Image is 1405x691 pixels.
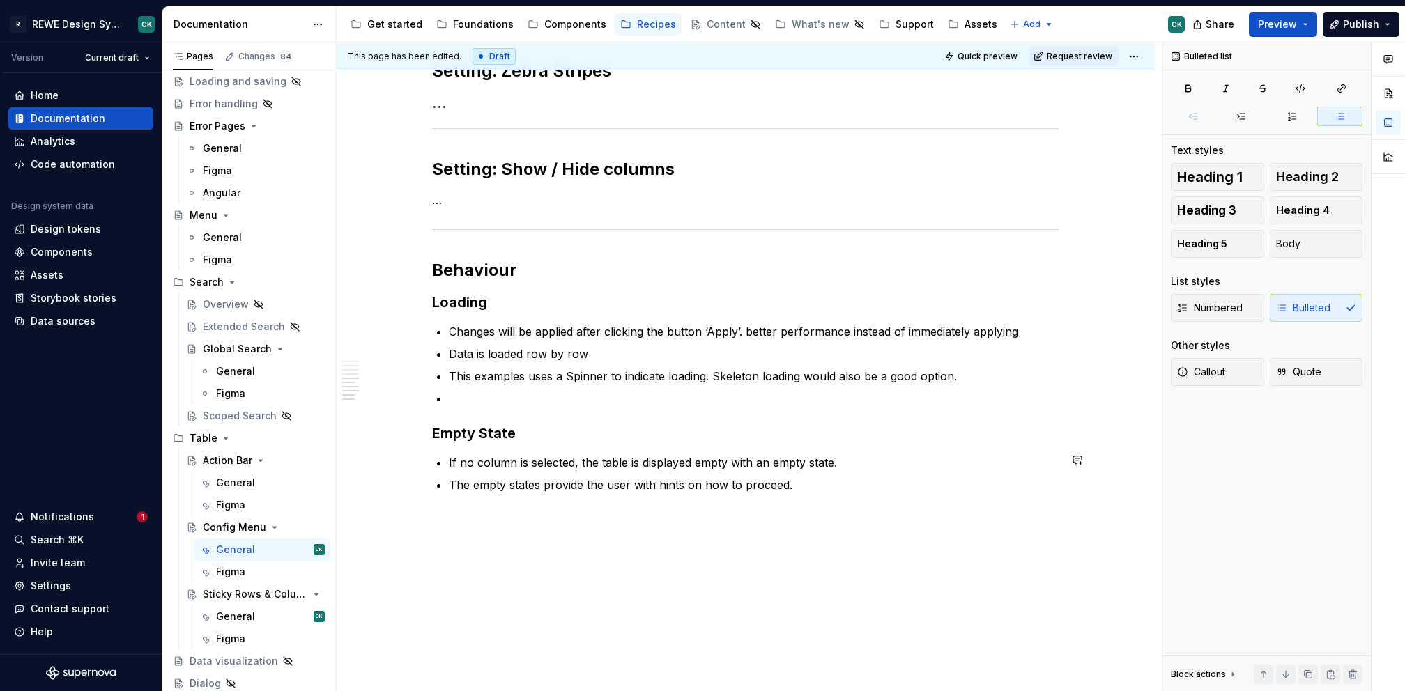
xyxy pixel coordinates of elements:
span: 1 [137,511,148,522]
a: Documentation [8,107,153,130]
div: Page tree [345,10,1003,38]
a: General [181,137,330,160]
div: Figma [216,498,245,512]
a: Action Bar [181,449,330,472]
svg: Supernova Logo [46,666,116,680]
h3: … [432,93,1059,113]
div: Figma [203,164,232,178]
a: Error handling [167,93,330,115]
button: Search ⌘K [8,529,153,551]
a: Foundations [431,13,519,36]
a: Support [873,13,939,36]
div: General [216,610,255,623]
div: Notifications [31,510,94,524]
div: Analytics [31,134,75,148]
button: Heading 4 [1270,196,1363,224]
a: Data visualization [167,650,330,672]
div: Version [11,52,43,63]
button: Heading 5 [1171,230,1264,258]
div: R [10,16,26,33]
button: Numbered [1171,294,1264,322]
div: Angular [203,186,240,200]
div: Figma [203,253,232,267]
div: Scoped Search [203,409,277,423]
a: Menu [167,204,330,226]
div: Table [167,427,330,449]
div: Block actions [1171,665,1238,684]
p: If no column is selected, the table is displayed empty with an empty state. [449,454,1059,471]
div: Design system data [11,201,93,212]
button: Notifications1 [8,506,153,528]
button: Heading 3 [1171,196,1264,224]
div: Design tokens [31,222,101,236]
span: Heading 5 [1177,237,1227,251]
a: Figma [181,249,330,271]
span: Numbered [1177,301,1243,315]
a: Data sources [8,310,153,332]
button: Callout [1171,358,1264,386]
div: General [203,141,242,155]
div: CK [316,543,323,557]
div: Pages [173,51,213,62]
p: … [432,192,1059,208]
div: CK [141,19,152,30]
button: Body [1270,230,1363,258]
button: Preview [1249,12,1317,37]
button: Request review [1029,47,1119,66]
div: Action Bar [203,453,252,467]
div: Table [190,431,217,445]
div: Other styles [1171,339,1230,352]
a: Components [522,13,612,36]
a: Figma [194,494,330,516]
div: Figma [216,565,245,579]
div: Search [190,275,224,289]
span: Callout [1177,365,1225,379]
p: This examples uses a Spinner to indicate loading. Skeleton loading would also be a good option. [449,368,1059,385]
div: Data sources [31,314,95,328]
div: Changes [238,51,293,62]
div: Assets [965,17,997,31]
div: Content [707,17,746,31]
button: Help [8,621,153,643]
span: Heading 1 [1177,170,1243,184]
div: What's new [792,17,850,31]
button: Add [1006,15,1058,34]
div: Search ⌘K [31,533,84,547]
span: Current draft [85,52,139,63]
a: Storybook stories [8,287,153,309]
a: General [194,360,330,382]
div: Block actions [1171,669,1226,680]
span: Publish [1343,17,1379,31]
a: Figma [181,160,330,182]
div: Error Pages [190,119,245,133]
span: 84 [278,51,293,62]
button: Heading 1 [1171,163,1264,191]
a: Angular [181,182,330,204]
a: Content [684,13,767,36]
div: Code automation [31,157,115,171]
div: Extended Search [203,320,285,334]
div: Components [544,17,606,31]
div: Draft [473,48,516,65]
div: Invite team [31,556,85,570]
p: Changes will be applied after clicking the button ‘Apply’. better performance instead of immediat... [449,323,1059,340]
button: Quick preview [940,47,1024,66]
a: Error Pages [167,115,330,137]
a: Assets [8,264,153,286]
a: Components [8,241,153,263]
div: Recipes [637,17,676,31]
p: Data is loaded row by row [449,345,1059,362]
div: Global Search [203,342,272,356]
span: Add [1023,19,1041,30]
span: Share [1206,17,1234,31]
div: Settings [31,579,71,593]
a: GeneralCK [194,538,330,561]
a: General [181,226,330,249]
div: Overview [203,297,249,311]
div: Menu [190,208,217,222]
button: Heading 2 [1270,163,1363,191]
a: Figma [194,628,330,650]
a: Global Search [181,338,330,360]
span: Body [1276,237,1300,251]
div: Data visualization [190,654,278,668]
